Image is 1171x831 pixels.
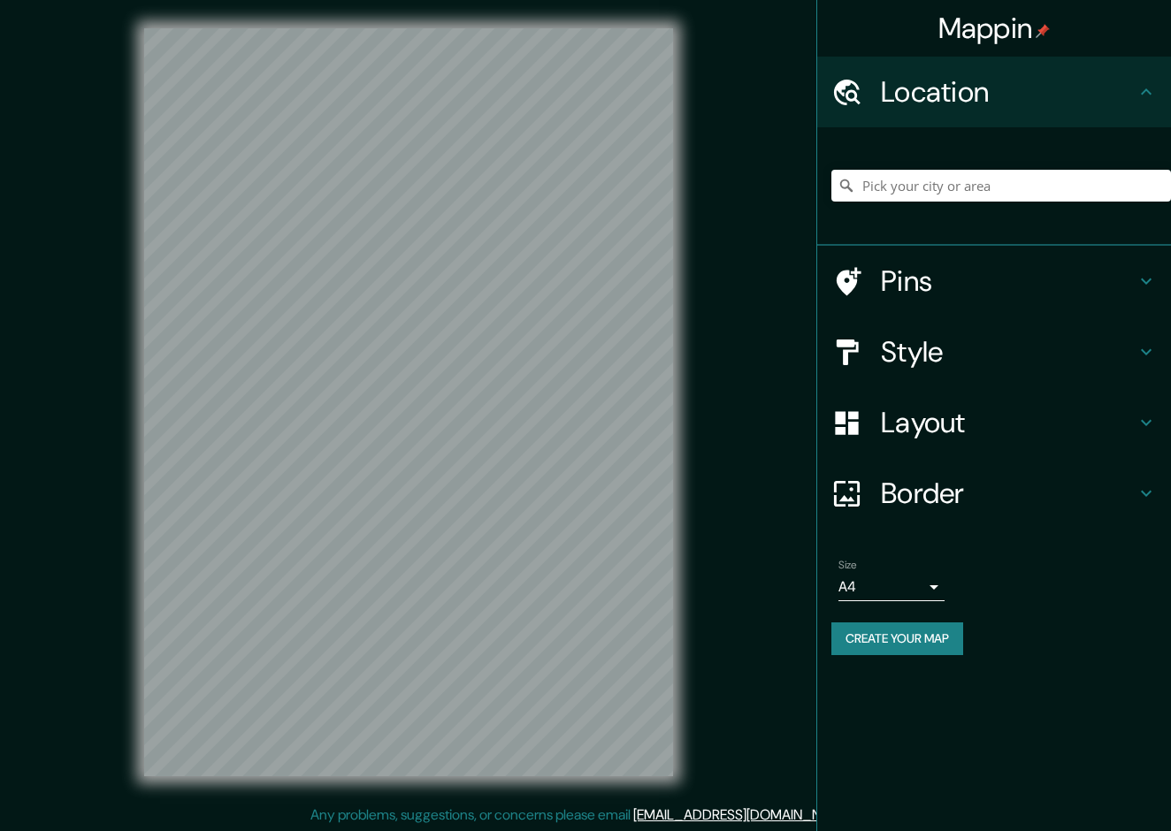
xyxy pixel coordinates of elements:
div: Style [817,316,1171,387]
div: Border [817,458,1171,529]
h4: Mappin [938,11,1051,46]
div: A4 [838,573,945,601]
a: [EMAIL_ADDRESS][DOMAIN_NAME] [633,805,852,824]
div: Pins [817,246,1171,316]
div: Location [817,57,1171,127]
p: Any problems, suggestions, or concerns please email . [310,804,854,826]
label: Size [838,558,857,573]
input: Pick your city or area [831,170,1171,202]
h4: Pins [881,263,1136,299]
canvas: Map [144,28,673,776]
h4: Layout [881,405,1136,440]
div: Layout [817,387,1171,458]
button: Create your map [831,622,963,655]
img: pin-icon.png [1036,24,1050,38]
h4: Border [881,476,1136,511]
h4: Style [881,334,1136,370]
h4: Location [881,74,1136,110]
